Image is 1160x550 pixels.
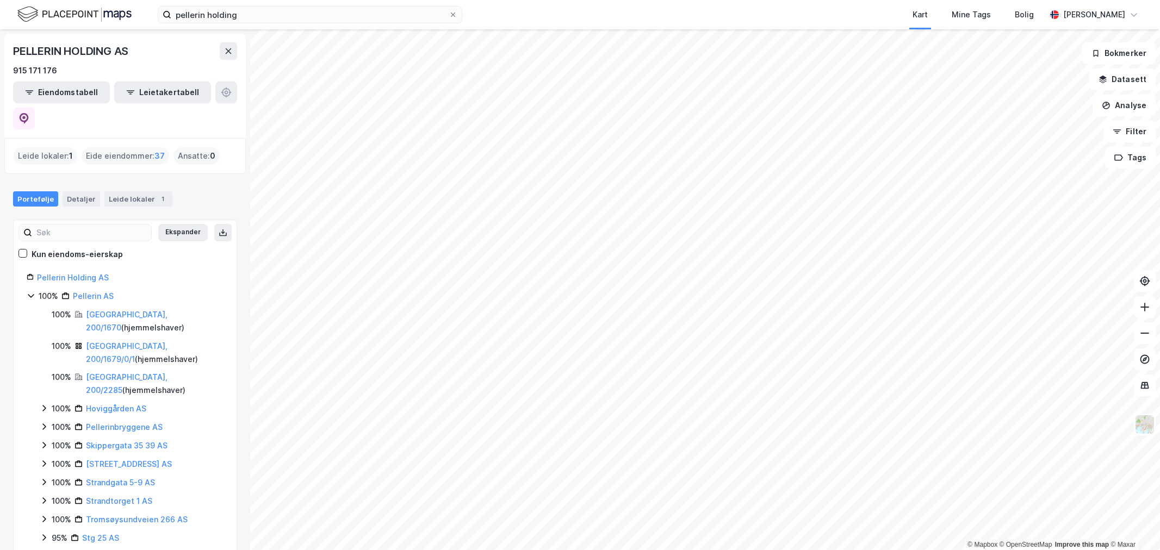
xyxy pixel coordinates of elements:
[1106,498,1160,550] iframe: Chat Widget
[1015,8,1034,21] div: Bolig
[14,147,77,165] div: Leide lokaler :
[52,513,71,526] div: 100%
[967,541,997,548] a: Mapbox
[63,191,100,207] div: Detaljer
[1082,42,1156,64] button: Bokmerker
[52,421,71,434] div: 100%
[154,149,165,162] span: 37
[86,341,168,364] a: [GEOGRAPHIC_DATA], 200/1679/0/1
[1103,121,1156,142] button: Filter
[69,149,73,162] span: 1
[39,290,58,303] div: 100%
[52,308,71,321] div: 100%
[52,532,67,545] div: 95%
[86,459,172,468] a: [STREET_ADDRESS] AS
[952,8,991,21] div: Mine Tags
[37,273,109,282] a: Pellerin Holding AS
[114,82,211,103] button: Leietakertabell
[52,458,71,471] div: 100%
[86,478,155,487] a: Strandgata 5-9 AS
[86,441,168,450] a: Skippergata 35 39 AS
[1000,541,1052,548] a: OpenStreetMap
[1105,147,1156,168] button: Tags
[86,310,168,332] a: [GEOGRAPHIC_DATA], 200/1670
[13,191,58,207] div: Portefølje
[82,147,169,165] div: Eide eiendommer :
[73,291,114,301] a: Pellerin AS
[52,439,71,452] div: 100%
[52,495,71,508] div: 100%
[52,476,71,489] div: 100%
[1063,8,1125,21] div: [PERSON_NAME]
[52,371,71,384] div: 100%
[82,533,119,542] a: Stg 25 AS
[86,515,188,524] a: Tromsøysundveien 266 AS
[104,191,172,207] div: Leide lokaler
[13,64,57,77] div: 915 171 176
[13,42,131,60] div: PELLERIN HOLDING AS
[1089,68,1156,90] button: Datasett
[86,371,224,397] div: ( hjemmelshaver )
[1134,414,1155,435] img: Z
[171,7,449,23] input: Søk på adresse, matrikkel, gårdeiere, leietakere eller personer
[52,340,71,353] div: 100%
[210,149,215,162] span: 0
[86,496,152,505] a: Strandtorget 1 AS
[17,5,132,24] img: logo.f888ab2527a4732fd821a326f86c7f29.svg
[1093,95,1156,116] button: Analyse
[86,404,146,413] a: Hoviggården AS
[32,224,151,241] input: Søk
[32,248,123,261] div: Kun eiendoms-eierskap
[913,8,928,21] div: Kart
[86,340,224,366] div: ( hjemmelshaver )
[86,372,168,395] a: [GEOGRAPHIC_DATA], 200/2285
[52,402,71,415] div: 100%
[86,308,224,334] div: ( hjemmelshaver )
[158,224,208,241] button: Ekspander
[86,422,163,432] a: Pellerinbryggene AS
[157,193,168,204] div: 1
[1055,541,1109,548] a: Improve this map
[13,82,110,103] button: Eiendomstabell
[173,147,220,165] div: Ansatte :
